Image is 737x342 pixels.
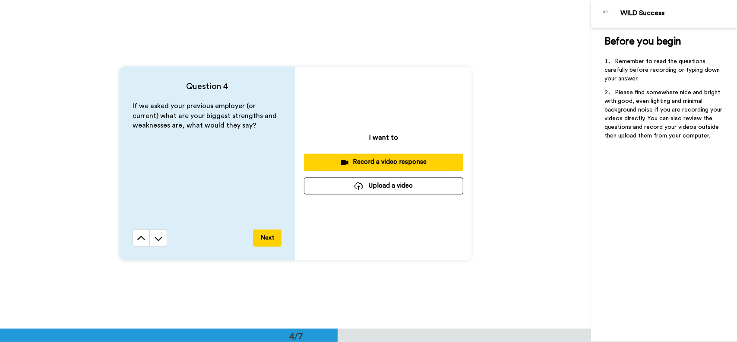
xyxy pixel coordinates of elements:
p: I want to [369,133,398,143]
button: Next [253,230,282,247]
span: If we asked your previous employer (or current) what are your biggest strengths and weaknesses ar... [133,102,278,129]
div: WILD Success [621,9,737,17]
h4: Question 4 [133,80,282,93]
img: Profile Image [596,3,617,24]
button: Upload a video [304,178,463,195]
div: Record a video response [311,158,456,167]
span: Before you begin [605,36,681,47]
div: 4/7 [275,330,317,342]
button: Record a video response [304,154,463,171]
span: Please find somewhere nice and bright with good, even lighting and minimal background noise if yo... [605,89,724,139]
span: Remember to read the questions carefully before recording or typing down your answer. [605,58,722,82]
